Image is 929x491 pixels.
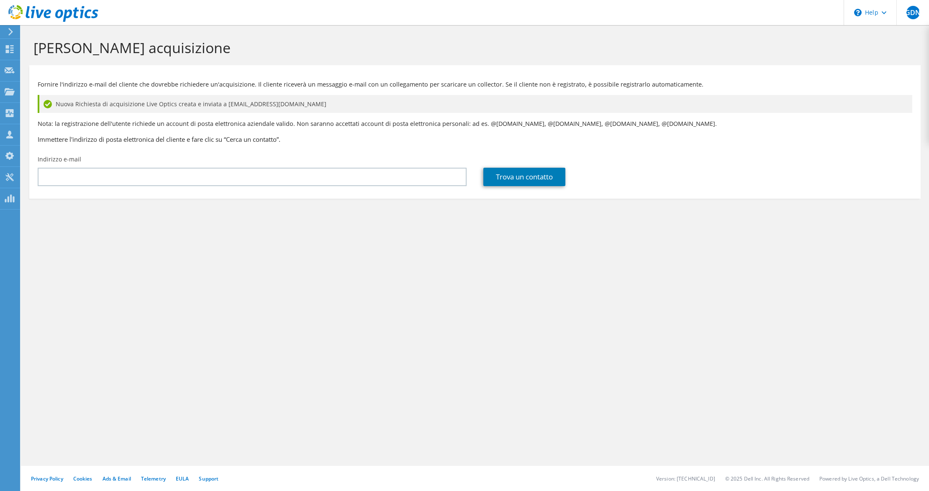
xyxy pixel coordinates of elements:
[31,475,63,482] a: Privacy Policy
[103,475,131,482] a: Ads & Email
[38,119,912,128] p: Nota: la registrazione dell'utente richiede un account di posta elettronica aziendale valido. Non...
[656,475,715,482] li: Version: [TECHNICAL_ID]
[176,475,189,482] a: EULA
[33,39,912,56] h1: [PERSON_NAME] acquisizione
[906,6,920,19] span: GDN
[854,9,862,16] svg: \n
[38,135,912,144] h3: Immettere l'indirizzo di posta elettronica del cliente e fare clic su “Cerca un contatto”.
[199,475,218,482] a: Support
[141,475,166,482] a: Telemetry
[38,80,912,89] p: Fornire l'indirizzo e-mail del cliente che dovrebbe richiedere un'acquisizione. Il cliente riceve...
[73,475,92,482] a: Cookies
[819,475,919,482] li: Powered by Live Optics, a Dell Technology
[38,155,81,164] label: Indirizzo e-mail
[725,475,809,482] li: © 2025 Dell Inc. All Rights Reserved
[483,168,565,186] a: Trova un contatto
[56,100,326,109] span: Nuova Richiesta di acquisizione Live Optics creata e inviata a [EMAIL_ADDRESS][DOMAIN_NAME]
